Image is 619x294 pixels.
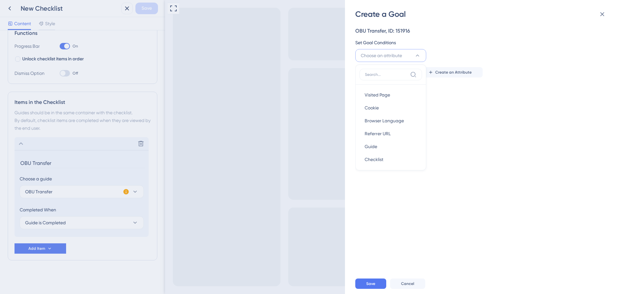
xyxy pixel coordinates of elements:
span: Save [366,281,375,286]
button: Guide [359,140,422,153]
div: Débuter l'onboarding [401,253,442,259]
button: Save [355,279,386,289]
div: Create a Goal [355,9,610,19]
button: Checklist [359,153,422,166]
span: Browser Language [365,117,404,125]
span: Visited Page [365,91,390,99]
span: Cookie [365,104,379,112]
button: Browser Language [359,114,422,127]
span: Live Preview [420,239,442,244]
span: Choose an attribute [361,52,402,59]
input: Search... [365,72,408,77]
div: OBU Transfer, ID: 151916 [355,27,605,35]
span: Guide [365,143,377,150]
div: Set Goal Conditions [355,39,605,46]
button: Choose an attribute [355,49,426,62]
button: Cancel [390,279,425,289]
button: Create an Attribute [417,67,483,77]
div: Open Débuter l'onboarding checklist [396,251,447,262]
span: Checklist [365,156,383,163]
span: Cancel [401,281,414,286]
button: Cookie [359,101,422,114]
button: Referrer URL [359,127,422,140]
span: Create an Attribute [435,70,472,75]
button: Visited Page [359,88,422,101]
span: Referrer URL [365,130,391,137]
